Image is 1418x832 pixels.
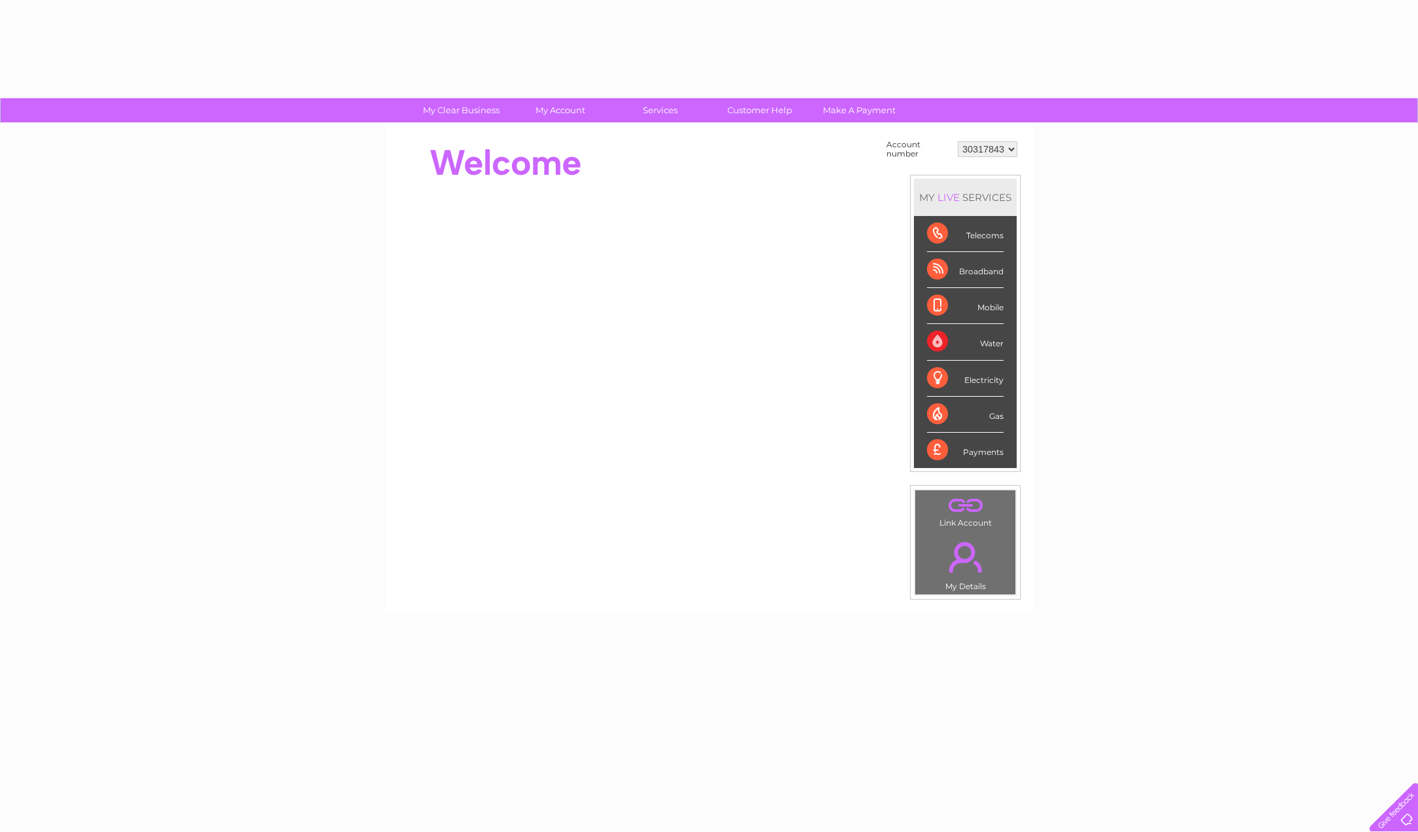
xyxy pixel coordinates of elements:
[927,216,1004,252] div: Telecoms
[507,98,615,122] a: My Account
[606,98,714,122] a: Services
[927,324,1004,360] div: Water
[407,98,515,122] a: My Clear Business
[927,361,1004,397] div: Electricity
[706,98,814,122] a: Customer Help
[927,433,1004,468] div: Payments
[918,534,1012,580] a: .
[915,531,1016,595] td: My Details
[915,490,1016,531] td: Link Account
[883,137,954,162] td: Account number
[927,252,1004,288] div: Broadband
[935,191,962,204] div: LIVE
[805,98,913,122] a: Make A Payment
[918,494,1012,516] a: .
[927,397,1004,433] div: Gas
[927,288,1004,324] div: Mobile
[914,179,1017,216] div: MY SERVICES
